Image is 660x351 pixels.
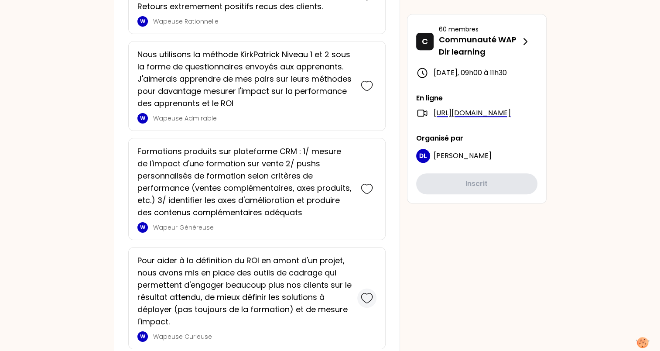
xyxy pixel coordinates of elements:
p: Pour aider à la définition du ROI en amont d'un projet, nous avons mis en place des outils de cad... [137,255,352,328]
p: W [140,333,145,340]
p: DL [419,151,427,160]
p: Organisé par [416,133,537,144]
a: [URL][DOMAIN_NAME] [434,108,511,118]
p: Wapeuse Curieuse [153,332,352,341]
p: En ligne [416,93,537,103]
p: W [140,115,145,122]
div: [DATE] , 09h00 à 11h30 [416,67,537,79]
p: Wapeuse Admirable [153,114,352,123]
p: W [140,18,145,25]
p: Wapeuse Rationnelle [153,17,352,26]
p: C [422,35,428,48]
p: Wapeur Généreuse [153,223,352,232]
p: W [140,224,145,231]
p: 60 membres [439,25,520,34]
p: Communauté WAP Dir learning [439,34,520,58]
span: [PERSON_NAME] [434,151,492,161]
p: Nous utilisons la méthode KirkPatrick Niveau 1 et 2 sous la forme de questionnaires envoyés aux a... [137,48,352,110]
button: Inscrit [416,173,537,194]
p: Formations produits sur plateforme CRM : 1/ mesure de l'impact d'une formation sur vente 2/ pushs... [137,145,352,219]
